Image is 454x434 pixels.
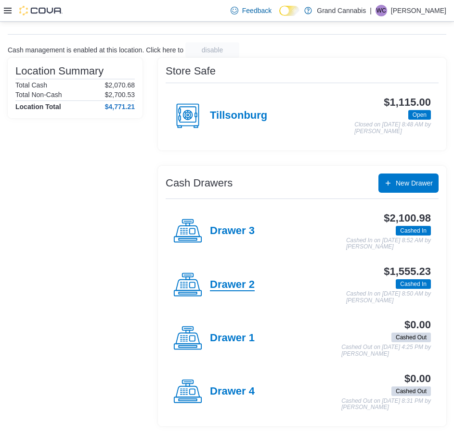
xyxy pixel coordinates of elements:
[400,280,427,288] span: Cashed In
[279,6,299,16] input: Dark Mode
[396,226,431,236] span: Cashed In
[210,110,267,122] h4: Tillsonburg
[105,81,135,89] p: $2,070.68
[396,387,427,396] span: Cashed Out
[15,103,61,111] h4: Location Total
[370,5,372,16] p: |
[19,6,63,15] img: Cova
[396,178,433,188] span: New Drawer
[413,111,427,119] span: Open
[384,266,431,277] h3: $1,555.23
[210,385,255,398] h4: Drawer 4
[341,398,431,411] p: Cashed Out on [DATE] 8:31 PM by [PERSON_NAME]
[166,177,233,189] h3: Cash Drawers
[317,5,366,16] p: Grand Cannabis
[105,103,135,111] h4: $4,771.21
[378,174,439,193] button: New Drawer
[346,237,431,250] p: Cashed In on [DATE] 8:52 AM by [PERSON_NAME]
[15,91,62,99] h6: Total Non-Cash
[391,386,431,396] span: Cashed Out
[376,5,386,16] span: WC
[384,97,431,108] h3: $1,115.00
[404,373,431,384] h3: $0.00
[354,122,431,135] p: Closed on [DATE] 8:48 AM by [PERSON_NAME]
[8,46,183,54] p: Cash management is enabled at this location. Click here to
[202,45,223,55] span: disable
[404,319,431,331] h3: $0.00
[341,344,431,357] p: Cashed Out on [DATE] 4:25 PM by [PERSON_NAME]
[391,333,431,342] span: Cashed Out
[391,5,446,16] p: [PERSON_NAME]
[242,6,272,15] span: Feedback
[384,212,431,224] h3: $2,100.98
[15,81,47,89] h6: Total Cash
[15,65,104,77] h3: Location Summary
[396,279,431,289] span: Cashed In
[376,5,387,16] div: Wilda Carrier
[185,42,239,58] button: disable
[210,332,255,345] h4: Drawer 1
[346,291,431,304] p: Cashed In on [DATE] 8:50 AM by [PERSON_NAME]
[210,225,255,237] h4: Drawer 3
[210,279,255,291] h4: Drawer 2
[166,65,216,77] h3: Store Safe
[408,110,431,120] span: Open
[400,226,427,235] span: Cashed In
[105,91,135,99] p: $2,700.53
[227,1,275,20] a: Feedback
[396,333,427,342] span: Cashed Out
